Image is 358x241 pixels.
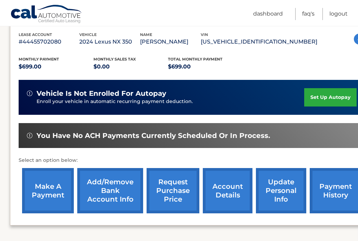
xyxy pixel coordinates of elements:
p: [PERSON_NAME] [140,37,201,47]
img: alert-white.svg [27,133,32,138]
a: account details [203,168,252,213]
img: alert-white.svg [27,91,32,96]
p: $699.00 [168,62,243,72]
a: FAQ's [302,8,315,20]
p: 2024 Lexus NX 350 [79,37,140,47]
span: name [140,32,152,37]
p: [US_VEHICLE_IDENTIFICATION_NUMBER] [201,37,317,47]
a: update personal info [256,168,306,213]
span: vin [201,32,208,37]
span: Monthly sales Tax [93,57,136,62]
span: vehicle is not enrolled for autopay [37,89,166,98]
a: set up autopay [304,88,357,106]
p: $0.00 [93,62,168,72]
p: Enroll your vehicle in automatic recurring payment deduction. [37,98,304,105]
p: $699.00 [19,62,93,72]
a: Dashboard [253,8,283,20]
a: Logout [329,8,348,20]
a: Cal Automotive [10,4,83,25]
a: make a payment [22,168,74,213]
span: You have no ACH payments currently scheduled or in process. [37,131,270,140]
span: Total Monthly Payment [168,57,222,62]
span: lease account [19,32,52,37]
span: Monthly Payment [19,57,59,62]
a: Add/Remove bank account info [77,168,143,213]
a: request purchase price [147,168,199,213]
p: #44455702080 [19,37,79,47]
span: vehicle [79,32,97,37]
